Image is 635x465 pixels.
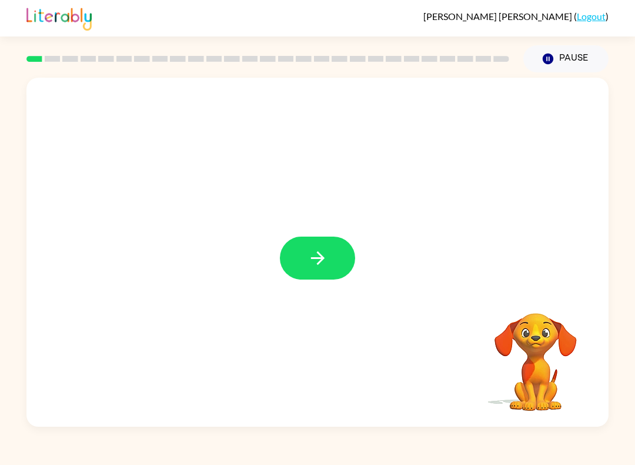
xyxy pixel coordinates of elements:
[423,11,574,22] span: [PERSON_NAME] [PERSON_NAME]
[423,11,609,22] div: ( )
[523,45,609,72] button: Pause
[577,11,606,22] a: Logout
[26,5,92,31] img: Literably
[477,295,594,413] video: Your browser must support playing .mp4 files to use Literably. Please try using another browser.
